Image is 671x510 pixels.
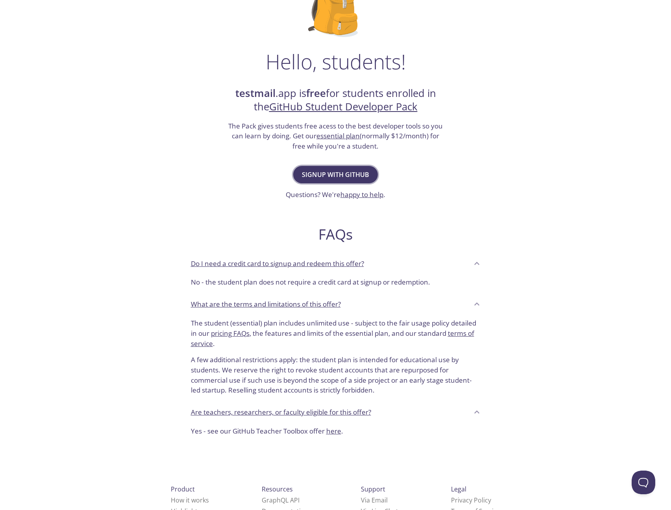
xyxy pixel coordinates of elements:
a: How it works [171,496,209,504]
p: Yes - see our GitHub Teacher Toolbox offer . [191,426,481,436]
a: terms of service [191,329,474,348]
div: What are the terms and limitations of this offer? [185,315,487,402]
span: Legal [451,485,466,493]
iframe: Help Scout Beacon - Open [632,471,655,494]
a: Via Email [361,496,388,504]
p: A few additional restrictions apply: the student plan is intended for educational use by students... [191,348,481,395]
h3: The Pack gives students free acess to the best developer tools so you can learn by doing. Get our... [227,121,444,151]
strong: testmail [235,86,275,100]
h1: Hello, students! [266,50,406,73]
span: Resources [262,485,293,493]
p: Do I need a credit card to signup and redeem this offer? [191,259,364,269]
a: GitHub Student Developer Pack [269,100,418,114]
p: No - the student plan does not require a credit card at signup or redemption. [191,277,481,287]
div: What are the terms and limitations of this offer? [185,294,487,315]
strong: free [306,86,326,100]
h3: Questions? We're . [286,190,385,200]
div: Are teachers, researchers, or faculty eligible for this offer? [185,402,487,423]
a: pricing FAQs [211,329,250,338]
p: Are teachers, researchers, or faculty eligible for this offer? [191,407,371,417]
span: Signup with GitHub [302,169,369,180]
span: Support [361,485,385,493]
p: The student (essential) plan includes unlimited use - subject to the fair usage policy detailed i... [191,318,481,348]
div: Do I need a credit card to signup and redeem this offer? [185,274,487,294]
p: What are the terms and limitations of this offer? [191,299,341,309]
button: Signup with GitHub [293,166,378,183]
a: essential plan [316,131,360,140]
a: here [326,426,341,436]
a: happy to help [340,190,383,199]
a: GraphQL API [262,496,299,504]
h2: .app is for students enrolled in the [227,87,444,114]
h2: FAQs [185,225,487,243]
span: Product [171,485,195,493]
div: Are teachers, researchers, or faculty eligible for this offer? [185,423,487,443]
div: Do I need a credit card to signup and redeem this offer? [185,253,487,274]
a: Privacy Policy [451,496,491,504]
